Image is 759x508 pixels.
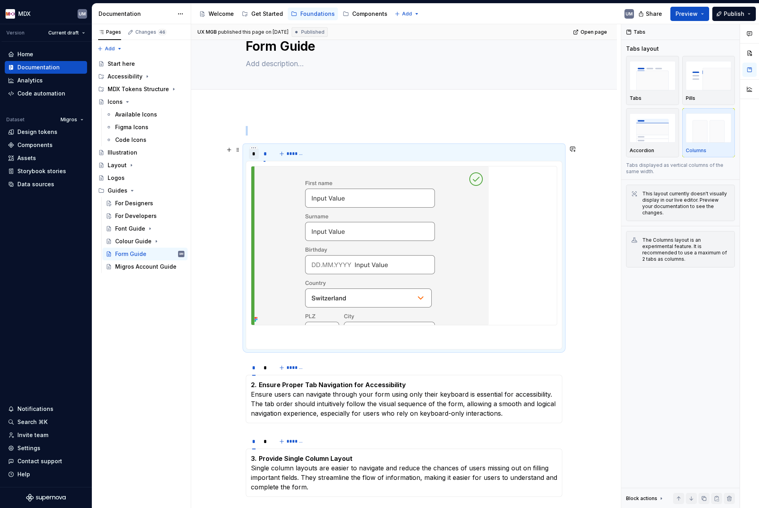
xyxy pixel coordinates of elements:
a: Colour Guide [102,235,188,248]
img: e41497f2-3305-4231-9db9-dd4d728291db.png [6,9,15,19]
div: UM [179,250,183,258]
div: Accessibility [95,70,188,83]
a: Welcome [196,8,237,20]
span: UX MGB [197,29,217,35]
button: Share [634,7,667,21]
div: Icons [108,98,123,106]
button: Add [95,43,125,54]
div: MDX Tokens Structure [108,85,169,93]
div: Version [6,30,25,36]
div: Colour Guide [115,237,152,245]
p: Columns [686,147,706,154]
div: For Developers [115,212,157,220]
button: Add [392,8,422,19]
span: Current draft [48,30,79,36]
button: placeholderColumns [682,108,735,157]
button: Current draft [45,27,89,38]
img: placeholder [686,61,732,90]
div: Documentation [17,63,60,71]
div: Pages [98,29,121,35]
div: Layout [108,161,127,169]
span: Publish [724,10,744,18]
button: Search ⌘K [5,416,87,428]
div: Changes [135,29,167,35]
div: Figma Icons [115,123,148,131]
div: Documentation [99,10,173,18]
div: Storybook stories [17,167,66,175]
a: Assets [5,152,87,164]
button: Publish [712,7,756,21]
div: UM [626,11,633,17]
div: Page tree [95,57,188,273]
a: Data sources [5,178,87,191]
a: Icons [95,95,188,108]
div: Dataset [6,116,25,123]
img: placeholder [630,113,676,142]
div: Accessibility [108,73,142,80]
div: Migros Account Guide [115,263,176,271]
div: Block actions [626,493,664,504]
span: 46 [158,29,167,35]
a: Migros Account Guide [102,260,188,273]
a: For Developers [102,210,188,222]
a: Documentation [5,61,87,74]
div: This layout currently doesn't visually display in our live editor. Preview your documentation to ... [642,191,730,216]
span: Add [105,46,115,52]
div: Search ⌘K [17,418,47,426]
p: Pills [686,95,695,101]
div: Settings [17,444,40,452]
a: Open page [571,27,611,38]
p: Tabs [630,95,641,101]
a: Form GuideUM [102,248,188,260]
img: placeholder [630,61,676,90]
a: Layout [95,159,188,172]
div: Notifications [17,405,53,413]
div: Guides [108,187,127,195]
a: Components [5,139,87,151]
strong: 3. [251,455,257,462]
a: For Designers [102,197,188,210]
div: Components [17,141,53,149]
div: Assets [17,154,36,162]
span: Add [402,11,412,17]
div: Home [17,50,33,58]
a: Components [340,8,391,20]
div: Form Guide [115,250,146,258]
div: Foundations [300,10,335,18]
a: Foundations [288,8,338,20]
div: Invite team [17,431,48,439]
div: Available Icons [115,111,157,118]
div: Analytics [17,76,43,84]
strong: 2. [251,381,257,389]
div: Start here [108,60,135,68]
a: Code Icons [102,134,188,146]
section-item: 1 [251,166,557,344]
a: Logos [95,172,188,184]
span: Open page [581,29,607,35]
div: Components [352,10,387,18]
div: Data sources [17,180,54,188]
div: Logos [108,174,125,182]
div: Get Started [251,10,283,18]
button: MDXUM [2,5,90,22]
span: Published [301,29,324,35]
button: Contact support [5,455,87,468]
div: MDX Tokens Structure [95,83,188,95]
a: Illustration [95,146,188,159]
div: Design tokens [17,128,57,136]
div: Help [17,470,30,478]
button: placeholderTabs [626,56,679,105]
textarea: Form Guide [244,37,561,56]
a: Supernova Logo [26,494,66,502]
img: placeholder [686,113,732,142]
button: placeholderPills [682,56,735,105]
button: Notifications [5,403,87,415]
div: Page tree [196,6,391,22]
div: Block actions [626,495,657,502]
a: Home [5,48,87,61]
a: Code automation [5,87,87,100]
div: Tabs layout [626,45,659,53]
strong: Provide Single Column Layout [259,455,353,462]
a: Invite team [5,429,87,441]
button: Migros [57,114,87,125]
